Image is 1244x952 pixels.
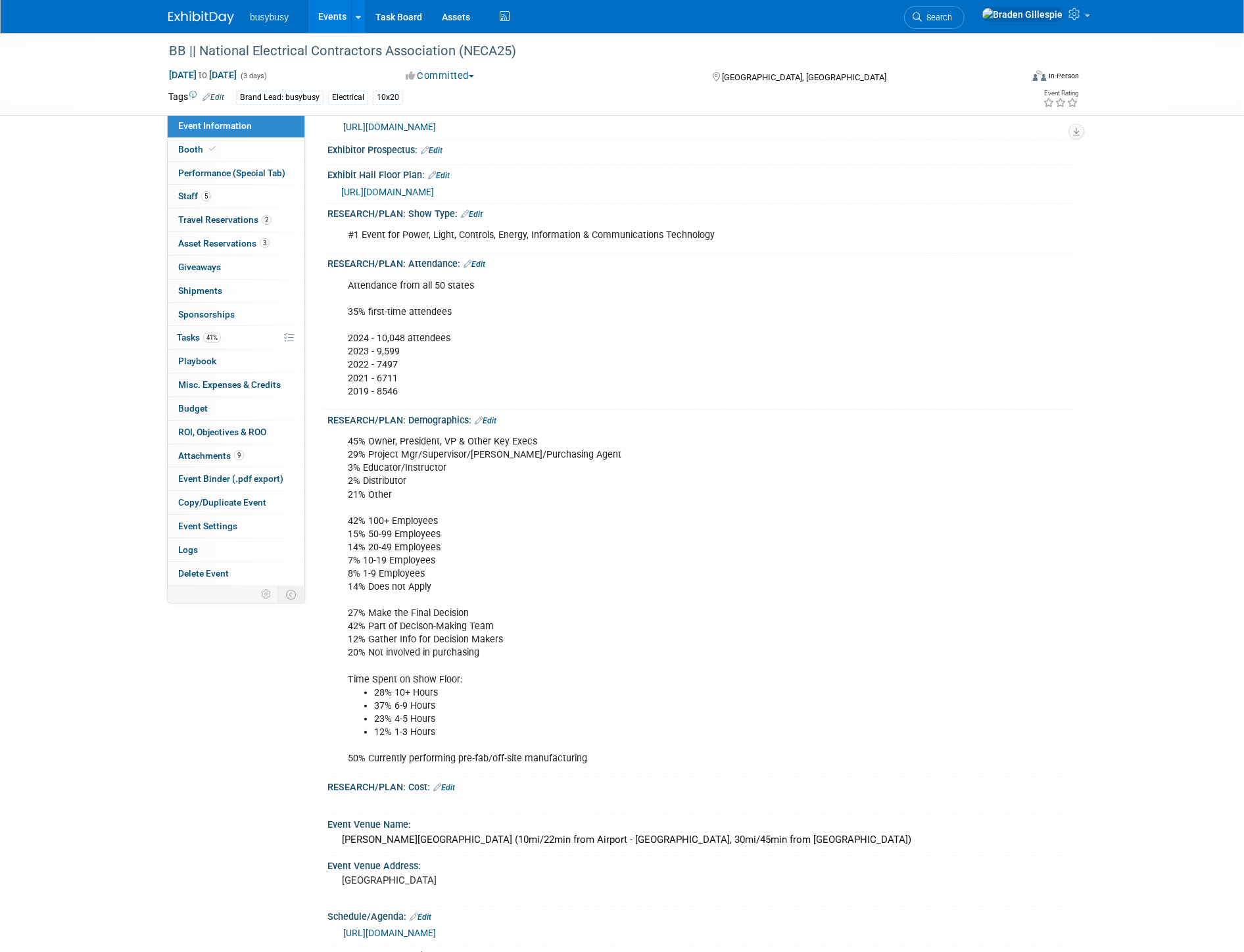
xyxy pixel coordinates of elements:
[178,427,266,437] span: ROI, Objectives & ROO
[428,171,450,180] a: Edit
[168,232,304,255] a: Asset Reservations3
[178,120,252,131] span: Event Information
[168,185,304,208] a: Staff5
[168,326,304,349] a: Tasks41%
[461,210,483,219] a: Edit
[234,450,244,460] span: 9
[262,215,272,225] span: 2
[168,114,304,137] a: Event Information
[178,379,281,390] span: Misc. Expenses & Credits
[278,586,305,603] td: Toggle Event Tabs
[178,544,198,555] span: Logs
[339,273,931,405] div: Attendance from all 50 states 35% first-time attendees 2024 - 10,048 attendees 2023 - 9,599 2022 ...
[168,538,304,561] a: Logs
[343,122,436,132] a: [URL][DOMAIN_NAME]
[327,410,1076,427] div: RESEARCH/PLAN: Demographics:
[178,473,283,484] span: Event Binder (.pdf export)
[203,93,224,102] a: Edit
[337,830,1066,850] div: [PERSON_NAME][GEOGRAPHIC_DATA] (10mi/22min from Airport - [GEOGRAPHIC_DATA], 30mi/45min from [GEO...
[722,72,886,82] span: [GEOGRAPHIC_DATA], [GEOGRAPHIC_DATA]
[401,69,479,83] button: Committed
[421,146,443,155] a: Edit
[168,138,304,161] a: Booth
[178,497,266,508] span: Copy/Duplicate Event
[342,874,625,886] pre: [GEOGRAPHIC_DATA]
[168,467,304,490] a: Event Binder (.pdf export)
[339,429,931,772] div: 45% Owner, President, VP & Other Key Execs 29% Project Mgr/Supervisor/[PERSON_NAME]/Purchasing Ag...
[168,208,304,231] a: Travel Reservations2
[475,416,496,425] a: Edit
[168,421,304,444] a: ROI, Objectives & ROO
[168,256,304,279] a: Giveaways
[328,91,368,105] div: Electrical
[327,856,1076,872] div: Event Venue Address:
[178,238,270,249] span: Asset Reservations
[255,586,278,603] td: Personalize Event Tab Strip
[239,72,267,80] span: (3 days)
[433,783,455,792] a: Edit
[168,444,304,467] a: Attachments9
[374,700,923,713] li: 37% 6-9 Hours
[178,168,285,178] span: Performance (Special Tab)
[168,373,304,396] a: Misc. Expenses & Credits
[178,191,211,201] span: Staff
[327,254,1076,271] div: RESEARCH/PLAN: Attendance:
[410,913,431,922] a: Edit
[374,686,923,700] li: 28% 10+ Hours
[201,191,211,201] span: 5
[177,332,221,343] span: Tasks
[922,12,952,22] span: Search
[168,303,304,326] a: Sponsorships
[168,90,224,105] td: Tags
[178,521,237,531] span: Event Settings
[343,928,436,938] a: [URL][DOMAIN_NAME]
[178,214,272,225] span: Travel Reservations
[236,91,323,105] div: Brand Lead: busybusy
[168,69,237,81] span: [DATE] [DATE]
[327,907,1076,924] div: Schedule/Agenda:
[168,397,304,420] a: Budget
[327,165,1076,182] div: Exhibit Hall Floor Plan:
[178,356,216,366] span: Playbook
[327,815,1076,831] div: Event Venue Name:
[260,238,270,248] span: 3
[178,568,229,579] span: Delete Event
[339,222,931,249] div: #1 Event for Power, Light, Controls, Energy, Information & Communications Technology
[1043,90,1078,97] div: Event Rating
[168,279,304,302] a: Shipments
[178,309,235,320] span: Sponsorships
[168,350,304,373] a: Playbook
[944,68,1079,88] div: Event Format
[327,204,1076,221] div: RESEARCH/PLAN: Show Type:
[178,262,221,272] span: Giveaways
[374,713,923,726] li: 23% 4-5 Hours
[1048,71,1079,81] div: In-Person
[327,140,1076,157] div: Exhibitor Prospectus:
[178,285,222,296] span: Shipments
[982,7,1063,22] img: Braden Gillespie
[341,187,434,197] a: [URL][DOMAIN_NAME]
[203,333,221,343] span: 41%
[197,70,209,80] span: to
[178,403,208,414] span: Budget
[168,11,234,24] img: ExhibitDay
[178,144,218,155] span: Booth
[327,777,1076,794] div: RESEARCH/PLAN: Cost:
[168,515,304,538] a: Event Settings
[164,39,1001,63] div: BB || National Electrical Contractors Association (NECA25)
[904,6,965,29] a: Search
[168,562,304,585] a: Delete Event
[374,726,923,739] li: 12% 1-3 Hours
[209,145,216,153] i: Booth reservation complete
[168,491,304,514] a: Copy/Duplicate Event
[168,162,304,185] a: Performance (Special Tab)
[1033,70,1046,81] img: Format-Inperson.png
[250,12,289,22] span: busybusy
[178,450,244,461] span: Attachments
[373,91,403,105] div: 10x20
[464,260,485,269] a: Edit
